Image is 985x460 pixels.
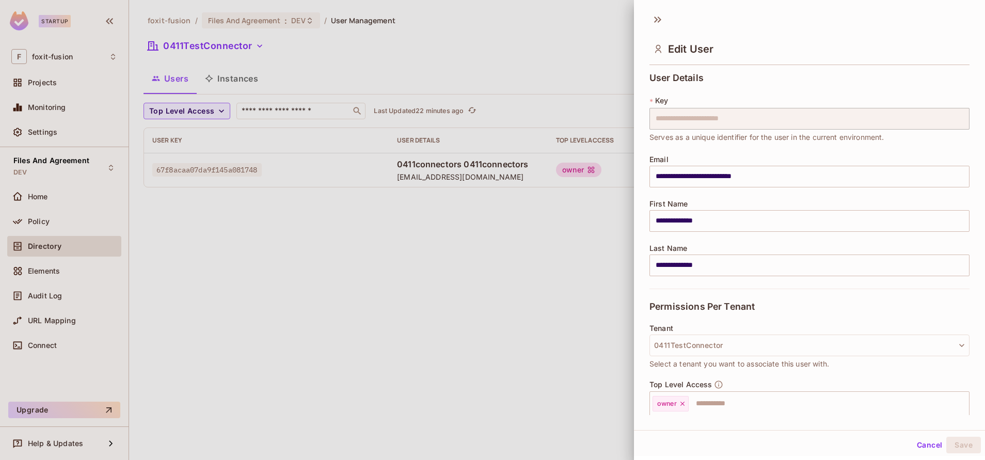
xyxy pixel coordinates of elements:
[913,437,946,453] button: Cancel
[649,155,669,164] span: Email
[649,358,829,370] span: Select a tenant you want to associate this user with.
[649,244,687,252] span: Last Name
[649,380,712,389] span: Top Level Access
[946,437,981,453] button: Save
[649,335,970,356] button: 0411TestConnector
[649,132,884,143] span: Serves as a unique identifier for the user in the current environment.
[964,402,966,404] button: Open
[649,200,688,208] span: First Name
[655,97,668,105] span: Key
[649,302,755,312] span: Permissions Per Tenant
[653,396,689,411] div: owner
[649,73,704,83] span: User Details
[668,43,713,55] span: Edit User
[649,324,673,332] span: Tenant
[657,400,677,408] span: owner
